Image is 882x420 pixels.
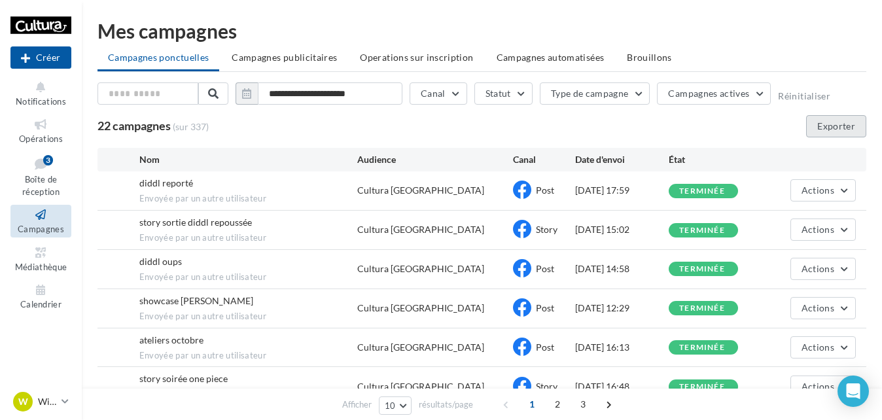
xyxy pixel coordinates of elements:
[679,265,725,273] div: terminée
[139,232,357,244] span: Envoyée par un autre utilisateur
[139,271,357,283] span: Envoyée par un autre utilisateur
[173,120,209,133] span: (sur 337)
[10,46,71,69] button: Créer
[790,219,856,241] button: Actions
[357,184,484,197] div: Cultura [GEOGRAPHIC_DATA]
[627,52,672,63] span: Brouillons
[342,398,372,411] span: Afficher
[10,280,71,312] a: Calendrier
[18,395,28,408] span: W
[802,302,834,313] span: Actions
[657,82,771,105] button: Campagnes actives
[10,205,71,237] a: Campagnes
[10,46,71,69] div: Nouvelle campagne
[575,223,669,236] div: [DATE] 15:02
[790,258,856,280] button: Actions
[669,153,762,166] div: État
[360,52,473,63] span: Operations sur inscription
[139,311,357,323] span: Envoyée par un autre utilisateur
[790,179,856,201] button: Actions
[139,217,252,228] span: story sortie diddl repoussée
[97,118,171,133] span: 22 campagnes
[139,295,253,306] span: showcase romain rousseau
[379,396,412,415] button: 10
[679,304,725,313] div: terminée
[536,302,554,313] span: Post
[357,341,484,354] div: Cultura [GEOGRAPHIC_DATA]
[790,336,856,359] button: Actions
[806,115,866,137] button: Exporter
[232,52,337,63] span: Campagnes publicitaires
[536,263,554,274] span: Post
[357,302,484,315] div: Cultura [GEOGRAPHIC_DATA]
[43,155,53,166] div: 3
[97,21,866,41] div: Mes campagnes
[536,381,557,392] span: Story
[139,193,357,205] span: Envoyée par un autre utilisateur
[410,82,467,105] button: Canal
[540,82,650,105] button: Type de campagne
[838,376,869,407] div: Open Intercom Messenger
[10,243,71,275] a: Médiathèque
[16,96,66,107] span: Notifications
[575,184,669,197] div: [DATE] 17:59
[790,297,856,319] button: Actions
[575,262,669,275] div: [DATE] 14:58
[802,341,834,353] span: Actions
[778,91,830,101] button: Réinitialiser
[802,263,834,274] span: Actions
[790,376,856,398] button: Actions
[139,177,193,188] span: diddl reporté
[19,133,63,144] span: Opérations
[10,114,71,147] a: Opérations
[474,82,533,105] button: Statut
[15,262,67,272] span: Médiathèque
[139,350,357,362] span: Envoyée par un autre utilisateur
[139,373,228,384] span: story soirée one piece
[679,226,725,235] div: terminée
[139,334,203,345] span: ateliers octobre
[536,341,554,353] span: Post
[513,153,575,166] div: Canal
[357,262,484,275] div: Cultura [GEOGRAPHIC_DATA]
[18,224,64,234] span: Campagnes
[419,398,473,411] span: résultats/page
[679,187,725,196] div: terminée
[547,394,568,415] span: 2
[20,299,62,309] span: Calendrier
[802,184,834,196] span: Actions
[679,383,725,391] div: terminée
[536,224,557,235] span: Story
[521,394,542,415] span: 1
[10,77,71,109] button: Notifications
[575,153,669,166] div: Date d'envoi
[575,302,669,315] div: [DATE] 12:29
[38,395,56,408] p: Wittenheim
[357,153,513,166] div: Audience
[573,394,593,415] span: 3
[575,341,669,354] div: [DATE] 16:13
[139,153,357,166] div: Nom
[802,381,834,392] span: Actions
[385,400,396,411] span: 10
[10,389,71,414] a: W Wittenheim
[536,184,554,196] span: Post
[802,224,834,235] span: Actions
[357,380,484,393] div: Cultura [GEOGRAPHIC_DATA]
[10,152,71,200] a: Boîte de réception3
[139,256,182,267] span: diddl oups
[357,223,484,236] div: Cultura [GEOGRAPHIC_DATA]
[668,88,749,99] span: Campagnes actives
[497,52,605,63] span: Campagnes automatisées
[22,174,60,197] span: Boîte de réception
[679,343,725,352] div: terminée
[575,380,669,393] div: [DATE] 16:48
